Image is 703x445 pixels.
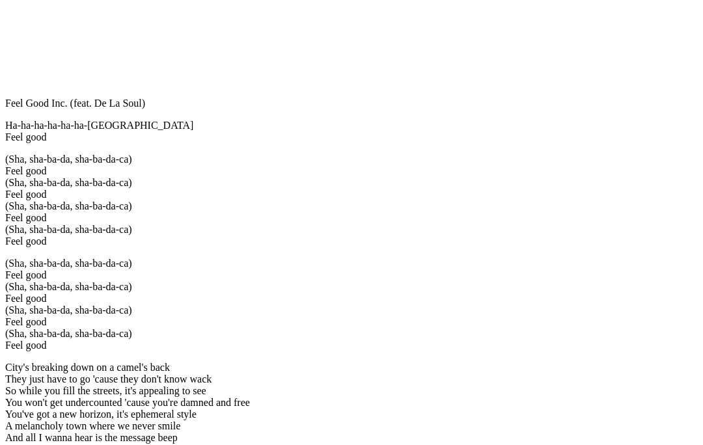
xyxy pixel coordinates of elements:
span: undercounted [65,397,122,408]
span: You [5,409,22,420]
span: ( [5,258,8,269]
span: a [52,409,57,420]
span: , [70,224,73,235]
span: ( [5,328,8,339]
span: message [120,432,155,443]
span: hear [75,432,93,443]
span: sha-ba-da-ca [76,200,129,211]
span: horizon [79,409,111,420]
span: . [65,98,68,109]
span: They [5,373,27,384]
span: Sha [8,200,24,211]
span: on [96,362,107,373]
span: Feel [5,236,23,247]
span: cause [126,397,150,408]
span: , [70,281,73,292]
span: Feel [5,98,23,109]
span: wanna [45,432,72,443]
span: . [89,98,92,109]
span: free [234,397,250,408]
span: t [44,397,47,408]
span: good [26,189,47,200]
span: good [26,293,47,304]
span: ( [5,304,8,316]
span: good [26,340,47,351]
span: town [66,420,87,431]
span: , [111,409,114,420]
span: the [77,385,90,396]
span: Sha [8,281,24,292]
span: Feel [5,269,23,280]
span: good [26,236,47,247]
span: , [24,281,27,292]
span: Soul [122,98,141,109]
span: ( [5,281,8,292]
span: Feel [5,165,23,176]
span: t [159,373,161,384]
span: sha-ba-da [29,224,70,235]
span: you [152,397,168,408]
span: good [26,316,47,327]
span: , [24,224,27,235]
span: ( [70,98,74,109]
span: ' [124,397,126,408]
span: streets [93,385,120,396]
span: smile [158,420,181,431]
span: it [125,385,131,396]
span: you [44,385,60,396]
span: sha-ba-da [29,154,70,165]
span: camel [117,362,141,373]
span: ( [5,224,8,235]
span: ( [5,200,8,211]
span: I [39,432,42,443]
span: know [164,373,187,384]
span: ' [142,362,144,373]
span: go [80,373,90,384]
span: Sha [8,154,24,165]
span: So [5,385,16,396]
span: Sha [8,224,24,235]
span: , [70,154,73,165]
span: is [95,432,102,443]
span: Sha [8,304,24,316]
span: La [109,98,120,109]
span: sha-ba-da [29,200,70,211]
span: ) [128,258,131,269]
span: style [177,409,197,420]
span: , [70,177,73,188]
span: all [26,432,36,443]
span: back [150,362,170,373]
span: , [120,385,122,396]
span: beep [158,432,178,443]
span: sha-ba-da-ca [76,154,129,165]
span: , [70,304,73,316]
span: damned [180,397,214,408]
span: sha-ba-da [29,177,70,188]
span: ) [128,224,131,235]
span: , [70,258,73,269]
span: won [25,397,43,408]
span: sha-ba-da-ca [76,224,129,235]
span: to [69,373,77,384]
span: ' [130,385,132,396]
span: ephemeral [131,409,174,420]
span: You [5,397,22,408]
span: got [36,409,49,420]
span: Sha [8,258,24,269]
span: the [105,432,118,443]
span: , [24,328,27,339]
span: never [132,420,156,431]
span: ) [128,328,131,339]
span: s [143,362,147,373]
span: Ha-ha-ha-ha-ha-ha-[GEOGRAPHIC_DATA] [5,120,193,131]
span: ) [128,154,131,165]
span: see [193,385,206,396]
span: Feel [5,316,23,327]
span: just [29,373,44,384]
span: ( [5,154,8,165]
span: , [24,200,27,211]
span: Feel [5,189,23,200]
span: feat [74,98,89,109]
span: good [26,165,47,176]
span: Feel [5,212,23,223]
